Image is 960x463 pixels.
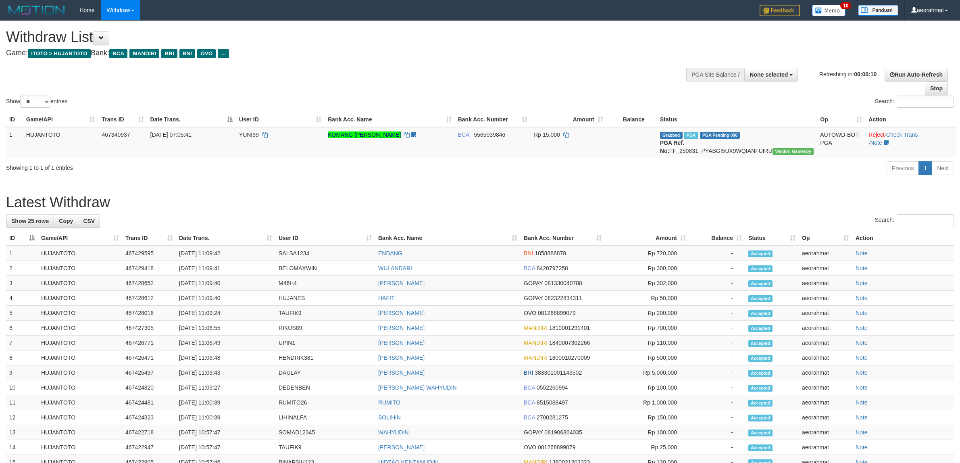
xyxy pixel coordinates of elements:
[275,380,375,395] td: DEDENBEN
[865,127,956,158] td: · ·
[122,440,176,455] td: 467422947
[605,425,689,440] td: Rp 100,000
[176,276,275,291] td: [DATE] 11:09:40
[535,250,566,257] span: Copy 1858886878 to clipboard
[605,350,689,365] td: Rp 500,000
[689,380,745,395] td: -
[378,295,394,301] a: HAFIT
[799,425,852,440] td: aeorahmat
[856,310,868,316] a: Note
[54,214,78,228] a: Copy
[109,49,127,58] span: BCA
[660,132,683,139] span: Grabbed
[122,365,176,380] td: 467425497
[537,384,568,391] span: Copy 0552260994 to clipboard
[524,295,543,301] span: GOPAY
[897,214,954,226] input: Search:
[176,231,275,246] th: Date Trans.: activate to sort column ascending
[858,5,898,16] img: panduan.png
[748,355,773,362] span: Accepted
[538,444,575,450] span: Copy 081268899079 to clipboard
[275,291,375,306] td: HUJANES
[378,325,425,331] a: [PERSON_NAME]
[524,355,548,361] span: MANDIRI
[812,5,846,16] img: Button%20Memo.svg
[660,140,684,154] b: PGA Ref. No:
[378,340,425,346] a: [PERSON_NAME]
[218,49,229,58] span: ...
[605,291,689,306] td: Rp 50,000
[275,336,375,350] td: UPIN1
[748,295,773,302] span: Accepted
[38,365,122,380] td: HUJANTOTO
[6,380,38,395] td: 10
[799,261,852,276] td: aeorahmat
[6,350,38,365] td: 8
[378,310,425,316] a: [PERSON_NAME]
[378,444,425,450] a: [PERSON_NAME]
[176,336,275,350] td: [DATE] 11:06:49
[856,265,868,271] a: Note
[275,395,375,410] td: RUMITO26
[799,291,852,306] td: aeorahmat
[122,410,176,425] td: 467424323
[23,127,99,158] td: HUJANTOTO
[176,350,275,365] td: [DATE] 11:06:48
[176,395,275,410] td: [DATE] 11:00:39
[176,440,275,455] td: [DATE] 10:57:47
[378,280,425,286] a: [PERSON_NAME]
[865,112,956,127] th: Action
[378,250,402,257] a: ENDANG
[6,336,38,350] td: 7
[275,246,375,261] td: SALSA1234
[176,261,275,276] td: [DATE] 11:09:41
[275,410,375,425] td: LIHINALFA
[147,112,236,127] th: Date Trans.: activate to sort column descending
[524,399,535,406] span: BCA
[458,131,469,138] span: BCA
[122,336,176,350] td: 467426771
[524,384,535,391] span: BCA
[748,415,773,421] span: Accepted
[6,214,54,228] a: Show 25 rows
[38,425,122,440] td: HUJANTOTO
[549,325,590,331] span: Copy 1810001291401 to clipboard
[657,112,817,127] th: Status
[748,430,773,436] span: Accepted
[378,399,400,406] a: RUMITO
[549,355,590,361] span: Copy 1800010270009 to clipboard
[605,380,689,395] td: Rp 100,000
[6,96,67,108] label: Show entries
[6,29,632,45] h1: Withdraw List
[38,440,122,455] td: HUJANTOTO
[122,350,176,365] td: 467426471
[197,49,216,58] span: OVO
[799,246,852,261] td: aeorahmat
[799,231,852,246] th: Op: activate to sort column ascending
[856,384,868,391] a: Note
[799,321,852,336] td: aeorahmat
[150,131,192,138] span: [DATE] 07:05:41
[6,112,23,127] th: ID
[544,429,582,436] span: Copy 081906864035 to clipboard
[856,444,868,450] a: Note
[275,321,375,336] td: RIKUS89
[524,280,543,286] span: GOPAY
[605,395,689,410] td: Rp 1,000,000
[378,355,425,361] a: [PERSON_NAME]
[689,425,745,440] td: -
[605,306,689,321] td: Rp 200,000
[6,410,38,425] td: 12
[38,261,122,276] td: HUJANTOTO
[275,261,375,276] td: BELOMAXWIN
[6,425,38,440] td: 13
[6,440,38,455] td: 14
[524,429,543,436] span: GOPAY
[856,250,868,257] a: Note
[38,350,122,365] td: HUJANTOTO
[856,355,868,361] a: Note
[799,440,852,455] td: aeorahmat
[161,49,177,58] span: BRI
[78,214,100,228] a: CSV
[925,81,948,95] a: Stop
